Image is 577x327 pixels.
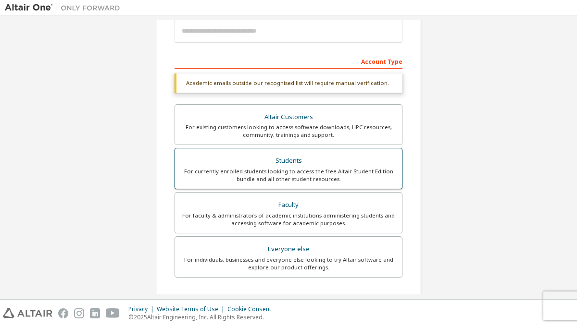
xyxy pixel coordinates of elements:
[175,73,402,93] div: Academic emails outside our recognised list will require manual verification.
[106,308,120,318] img: youtube.svg
[5,3,125,12] img: Altair One
[181,123,396,139] div: For existing customers looking to access software downloads, HPC resources, community, trainings ...
[181,198,396,212] div: Faculty
[175,292,402,307] div: Your Profile
[58,308,68,318] img: facebook.svg
[181,168,396,183] div: For currently enrolled students looking to access the free Altair Student Edition bundle and all ...
[181,110,396,124] div: Altair Customers
[128,305,157,313] div: Privacy
[74,308,84,318] img: instagram.svg
[3,308,52,318] img: altair_logo.svg
[181,154,396,168] div: Students
[181,242,396,256] div: Everyone else
[227,305,277,313] div: Cookie Consent
[128,313,277,321] p: © 2025 Altair Engineering, Inc. All Rights Reserved.
[175,53,402,69] div: Account Type
[157,305,227,313] div: Website Terms of Use
[181,256,396,271] div: For individuals, businesses and everyone else looking to try Altair software and explore our prod...
[181,212,396,227] div: For faculty & administrators of academic institutions administering students and accessing softwa...
[90,308,100,318] img: linkedin.svg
